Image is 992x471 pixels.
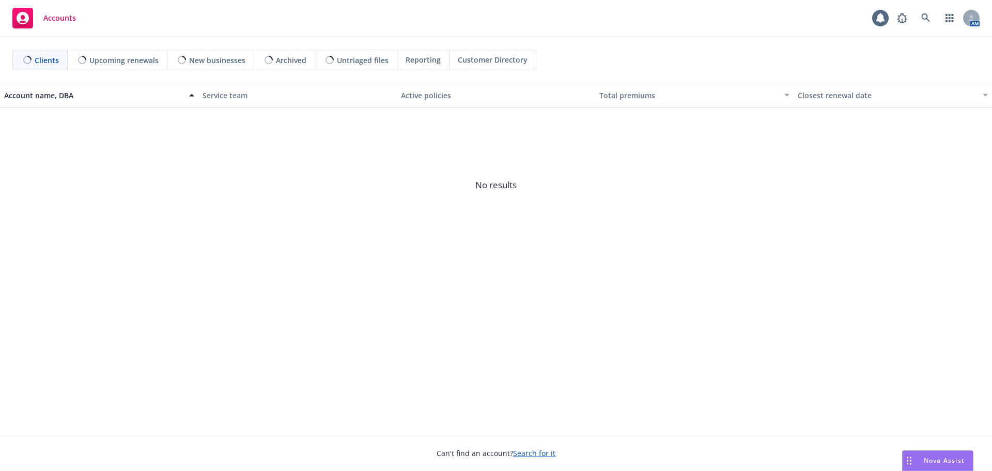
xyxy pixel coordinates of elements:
a: Switch app [939,8,960,28]
span: Accounts [43,14,76,22]
a: Accounts [8,4,80,33]
button: Closest renewal date [794,83,992,108]
div: Service team [203,90,393,101]
button: Nova Assist [902,450,973,471]
span: New businesses [189,55,245,66]
div: Total premiums [599,90,778,101]
div: Closest renewal date [798,90,977,101]
span: Upcoming renewals [89,55,159,66]
button: Service team [198,83,397,108]
button: Active policies [397,83,595,108]
span: Reporting [406,54,441,65]
div: Drag to move [903,451,916,470]
div: Account name, DBA [4,90,183,101]
a: Search for it [513,448,555,458]
a: Report a Bug [892,8,912,28]
span: Nova Assist [924,456,965,465]
span: Clients [35,55,59,66]
span: Customer Directory [458,54,528,65]
span: Archived [276,55,306,66]
span: Can't find an account? [437,448,555,459]
a: Search [916,8,936,28]
div: Active policies [401,90,591,101]
button: Total premiums [595,83,794,108]
span: Untriaged files [337,55,389,66]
